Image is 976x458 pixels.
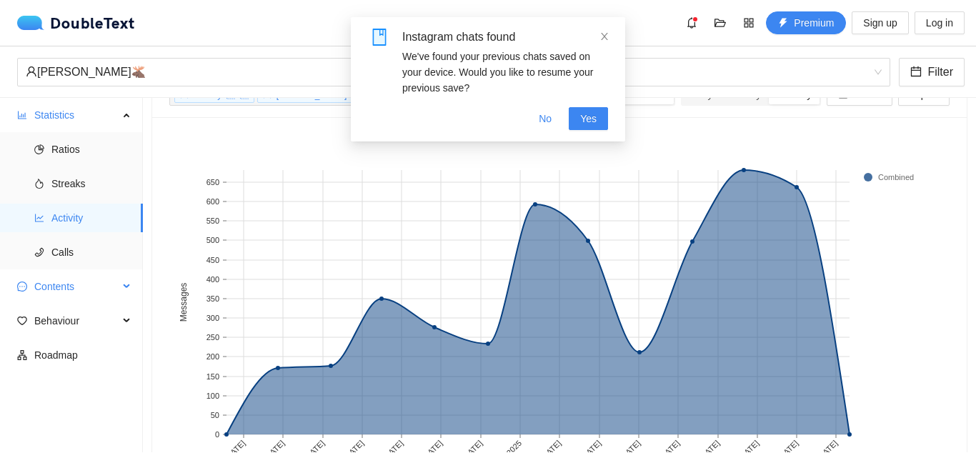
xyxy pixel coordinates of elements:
button: Log in [915,11,965,34]
span: Contents [34,272,119,301]
button: thunderboltPremium [766,11,846,34]
span: Yes [580,111,597,126]
span: Behaviour [34,307,119,335]
text: 50 [211,411,219,419]
text: 450 [206,256,219,264]
button: calendarFilter [899,58,965,86]
span: [PERSON_NAME] [277,90,347,100]
span: book [371,29,388,46]
span: Sign up [863,15,897,31]
text: Messages [179,283,189,322]
span: close [599,31,609,41]
text: 300 [206,314,219,322]
span: Calls [51,238,131,267]
span: calendar [910,66,922,79]
button: Sign up [852,11,908,34]
button: No [527,107,563,130]
text: 550 [206,216,219,225]
button: bell [680,11,703,34]
span: Ratios [51,135,131,164]
button: Yes [569,107,608,130]
span: fire [34,179,44,189]
span: Streaks [51,169,131,198]
text: 150 [206,372,219,381]
text: 400 [206,275,219,284]
button: folder-open [709,11,732,34]
span: heart [17,316,27,326]
span: thunderbolt [778,18,788,29]
div: ‏‎[PERSON_NAME]🫎‎‏ [26,59,869,86]
span: ‏‎Akshay🫎‎‏ [26,59,882,86]
span: No [539,111,552,126]
span: Activity [51,204,131,232]
text: 350 [206,294,219,303]
span: bar-chart [17,110,27,120]
span: Premium [794,15,834,31]
text: 500 [206,236,219,244]
div: We've found your previous chats saved on your device. Would you like to resume your previous save? [402,49,608,96]
span: appstore [738,17,760,29]
text: 600 [206,197,219,206]
span: message [17,282,27,292]
span: phone [34,247,44,257]
img: logo [17,16,50,30]
span: Log in [926,15,953,31]
a: logoDoubleText [17,16,135,30]
text: 0 [215,430,219,439]
span: Statistics [34,101,119,129]
button: appstore [737,11,760,34]
text: 650 [206,178,219,186]
text: 100 [206,392,219,400]
text: 200 [206,352,219,361]
span: folder-open [709,17,731,29]
span: user [26,66,37,77]
span: bell [681,17,702,29]
text: 250 [206,333,219,342]
span: Roadmap [34,341,131,369]
span: Akshayð« [194,90,249,100]
span: apartment [17,350,27,360]
span: pie-chart [34,144,44,154]
span: line-chart [34,213,44,223]
div: Instagram chats found [402,29,608,46]
div: DoubleText [17,16,135,30]
span: Filter [927,63,953,81]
